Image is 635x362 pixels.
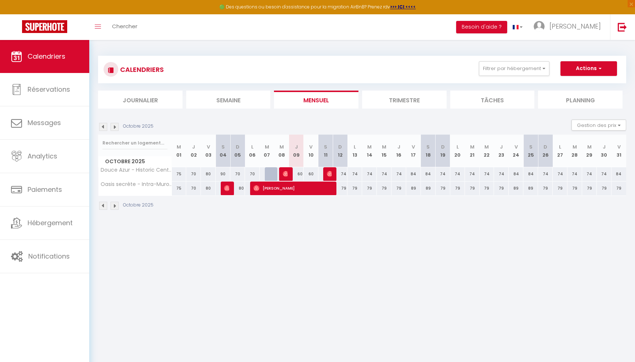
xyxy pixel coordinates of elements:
[201,167,216,181] div: 80
[480,167,494,181] div: 74
[377,182,392,195] div: 79
[406,167,421,181] div: 84
[528,14,610,40] a: ... [PERSON_NAME]
[571,120,626,131] button: Gestion des prix
[279,143,284,150] abbr: M
[500,143,503,150] abbr: J
[523,182,538,195] div: 89
[100,182,173,187] span: Oasis secrète - Intra-Muros - Douceur
[494,167,509,181] div: 74
[560,61,617,76] button: Actions
[230,167,245,181] div: 70
[289,135,304,167] th: 09
[22,20,67,33] img: Super Booking
[456,21,507,33] button: Besoin d'aide ?
[309,143,313,150] abbr: V
[265,143,269,150] abbr: M
[362,135,377,167] th: 14
[538,167,553,181] div: 74
[98,91,183,109] li: Journalier
[611,135,626,167] th: 31
[406,135,421,167] th: 17
[544,143,547,150] abbr: D
[172,182,187,195] div: 75
[28,151,57,161] span: Analytics
[553,135,567,167] th: 27
[582,167,597,181] div: 74
[362,182,377,195] div: 79
[509,182,523,195] div: 89
[538,91,623,109] li: Planning
[436,167,450,181] div: 74
[421,182,436,195] div: 89
[100,167,173,173] span: Douce Azur - Historic Center - Cozy - Peaceful
[112,22,137,30] span: Chercher
[436,135,450,167] th: 19
[289,167,304,181] div: 60
[421,135,436,167] th: 18
[421,167,436,181] div: 84
[617,143,621,150] abbr: V
[102,136,167,150] input: Rechercher un logement...
[382,143,386,150] abbr: M
[436,182,450,195] div: 79
[216,167,230,181] div: 90
[465,182,480,195] div: 79
[377,135,392,167] th: 15
[338,143,342,150] abbr: D
[582,135,597,167] th: 29
[397,143,400,150] abbr: J
[509,135,523,167] th: 24
[573,143,577,150] abbr: M
[523,135,538,167] th: 25
[354,143,356,150] abbr: L
[362,167,377,181] div: 74
[549,22,601,31] span: [PERSON_NAME]
[98,156,172,167] span: Octobre 2025
[457,143,459,150] abbr: L
[201,182,216,195] div: 80
[245,167,260,181] div: 70
[392,167,406,181] div: 74
[304,167,318,181] div: 60
[318,135,333,167] th: 11
[597,135,611,167] th: 30
[470,143,475,150] abbr: M
[509,167,523,181] div: 84
[347,167,362,181] div: 74
[274,91,358,109] li: Mensuel
[412,143,415,150] abbr: V
[230,135,245,167] th: 05
[245,135,260,167] th: 06
[597,167,611,181] div: 74
[538,135,553,167] th: 26
[283,167,288,181] span: Ralhane Bya
[567,167,582,181] div: 74
[295,143,298,150] abbr: J
[347,135,362,167] th: 13
[186,182,201,195] div: 70
[192,143,195,150] abbr: J
[392,182,406,195] div: 79
[324,143,327,150] abbr: S
[465,167,480,181] div: 74
[538,182,553,195] div: 79
[216,135,230,167] th: 04
[611,167,626,181] div: 84
[221,143,225,150] abbr: S
[426,143,430,150] abbr: S
[390,4,416,10] a: >>> ICI <<<<
[177,143,181,150] abbr: M
[611,182,626,195] div: 79
[441,143,445,150] abbr: D
[274,135,289,167] th: 08
[480,182,494,195] div: 79
[107,14,143,40] a: Chercher
[333,182,347,195] div: 79
[567,135,582,167] th: 28
[118,61,164,78] h3: CALENDRIERS
[186,135,201,167] th: 02
[450,182,465,195] div: 79
[450,167,465,181] div: 74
